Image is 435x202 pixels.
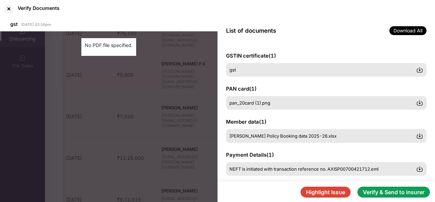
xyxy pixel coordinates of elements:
[416,99,423,106] img: svg+xml;base64,PHN2ZyBpZD0iRG93bmxvYWQtMzJ4MzIiIHhtbG5zPSJodHRwOi8vd3d3LnczLm9yZy8yMDAwL3N2ZyIgd2...
[416,66,423,73] img: svg+xml;base64,PHN2ZyBpZD0iRG93bmxvYWQtMzJ4MzIiIHhtbG5zPSJodHRwOi8vd3d3LnczLm9yZy8yMDAwL3N2ZyIgd2...
[229,133,337,139] span: [PERSON_NAME] Policy Booking data 2025-26.xlsx
[10,21,18,27] span: gst
[416,133,423,139] img: svg+xml;base64,PHN2ZyBpZD0iRG93bmxvYWQtMzJ4MzIiIHhtbG5zPSJodHRwOi8vd3d3LnczLm9yZy8yMDAwL3N2ZyIgd2...
[21,22,51,27] span: [DATE] 03:16pm
[226,86,257,92] span: PAN card ( 1 )
[226,52,276,59] span: GSTIN certificate ( 1 )
[85,42,133,49] div: No PDF file specified.
[389,26,426,35] span: Download All
[416,166,423,172] img: svg+xml;base64,PHN2ZyBpZD0iRG93bmxvYWQtMzJ4MzIiIHhtbG5zPSJodHRwOi8vd3d3LnczLm9yZy8yMDAwL3N2ZyIgd2...
[226,119,267,125] span: Member data ( 1 )
[229,67,236,73] span: gst
[18,5,60,11] div: Verify Documents
[357,187,430,198] button: Verify & Send to insurer
[226,27,276,34] span: List of documents
[229,100,270,106] span: pan_20card (1).png
[229,166,378,172] span: NEFT is initiated with transaction reference no. AXISP00700421712.eml
[301,187,351,198] button: Highlight Issue
[226,152,274,158] span: Payment Details ( 1 )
